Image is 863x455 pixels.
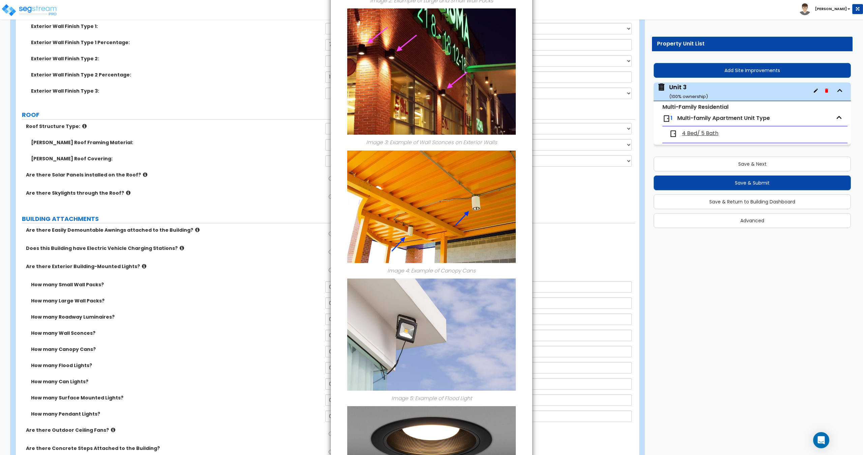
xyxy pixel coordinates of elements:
[347,8,516,135] img: wall-sconce.jpeg
[366,139,497,146] em: Image 3: Example of Wall Sconces on Exterior Walls
[387,267,476,274] em: Image 4: Example of Canopy Cans
[391,394,472,401] em: Image 5: Example of Flood Light
[347,150,516,263] img: canopy-can-min.jpeg
[347,278,516,390] img: Elite Aluminium LED FLOOD LIGHTS, For Outdoor at best price in Kollam | ID: 6662005348
[813,432,829,448] div: Open Intercom Messenger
